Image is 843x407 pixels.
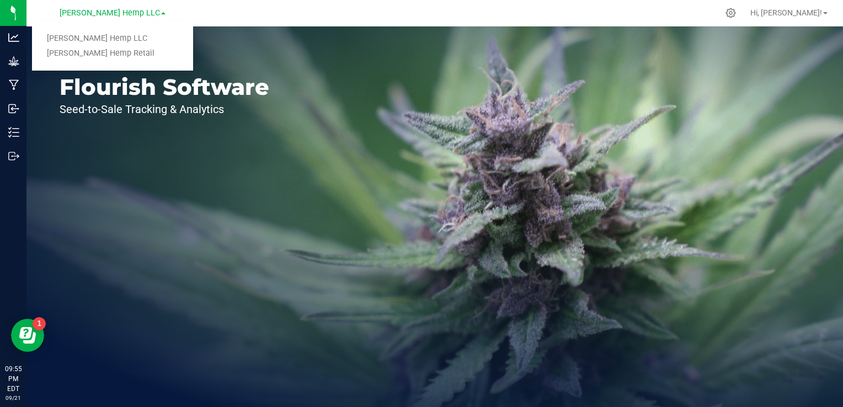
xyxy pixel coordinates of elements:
[60,76,269,98] p: Flourish Software
[8,103,19,114] inline-svg: Inbound
[60,104,269,115] p: Seed-to-Sale Tracking & Analytics
[8,56,19,67] inline-svg: Grow
[8,32,19,43] inline-svg: Analytics
[5,364,22,394] p: 09:55 PM EDT
[5,394,22,402] p: 09/21
[11,319,44,352] iframe: Resource center
[60,8,160,18] span: [PERSON_NAME] Hemp LLC
[8,151,19,162] inline-svg: Outbound
[8,79,19,90] inline-svg: Manufacturing
[33,317,46,330] iframe: Resource center unread badge
[8,127,19,138] inline-svg: Inventory
[750,8,822,17] span: Hi, [PERSON_NAME]!
[724,8,738,18] div: Manage settings
[32,31,193,46] a: [PERSON_NAME] Hemp LLC
[32,46,193,61] a: [PERSON_NAME] Hemp Retail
